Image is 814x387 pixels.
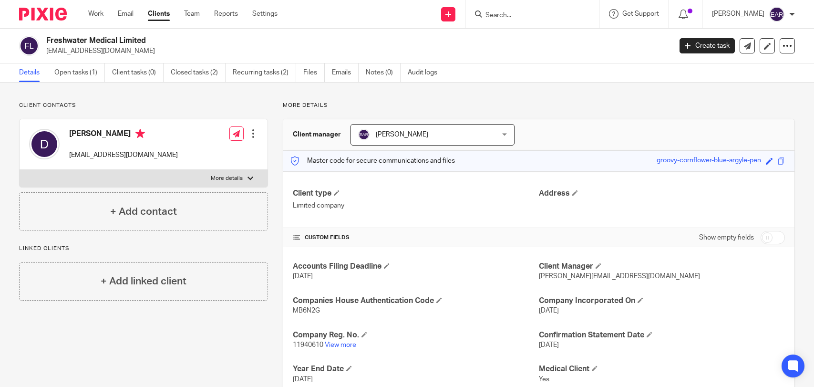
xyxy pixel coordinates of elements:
[622,10,659,17] span: Get Support
[332,63,359,82] a: Emails
[539,364,785,374] h4: Medical Client
[19,63,47,82] a: Details
[293,364,539,374] h4: Year End Date
[303,63,325,82] a: Files
[539,261,785,272] h4: Client Manager
[184,9,200,19] a: Team
[484,11,570,20] input: Search
[539,273,700,280] span: [PERSON_NAME][EMAIL_ADDRESS][DOMAIN_NAME]
[293,330,539,340] h4: Company Reg. No.
[233,63,296,82] a: Recurring tasks (2)
[290,156,455,166] p: Master code for secure communications and files
[19,8,67,21] img: Pixie
[293,261,539,272] h4: Accounts Filing Deadline
[135,129,145,138] i: Primary
[366,63,401,82] a: Notes (0)
[712,9,764,19] p: [PERSON_NAME]
[293,307,320,314] span: MB6N2G
[88,9,103,19] a: Work
[19,36,39,56] img: svg%3E
[293,130,341,139] h3: Client manager
[293,273,313,280] span: [DATE]
[408,63,444,82] a: Audit logs
[29,129,60,159] img: svg%3E
[539,376,549,383] span: Yes
[358,129,370,140] img: svg%3E
[293,201,539,210] p: Limited company
[148,9,170,19] a: Clients
[252,9,278,19] a: Settings
[214,9,238,19] a: Reports
[46,46,665,56] p: [EMAIL_ADDRESS][DOMAIN_NAME]
[680,38,735,53] a: Create task
[19,102,268,109] p: Client contacts
[293,376,313,383] span: [DATE]
[769,7,784,22] img: svg%3E
[293,342,323,348] span: 11940610
[118,9,134,19] a: Email
[539,342,559,348] span: [DATE]
[69,129,178,141] h4: [PERSON_NAME]
[54,63,105,82] a: Open tasks (1)
[539,307,559,314] span: [DATE]
[283,102,795,109] p: More details
[112,63,164,82] a: Client tasks (0)
[657,156,761,167] div: groovy-cornflower-blue-argyle-pen
[539,188,785,199] h4: Address
[325,342,356,348] a: View more
[101,274,186,289] h4: + Add linked client
[376,131,428,138] span: [PERSON_NAME]
[171,63,226,82] a: Closed tasks (2)
[69,150,178,160] p: [EMAIL_ADDRESS][DOMAIN_NAME]
[19,245,268,252] p: Linked clients
[293,188,539,199] h4: Client type
[110,204,177,219] h4: + Add contact
[293,234,539,241] h4: CUSTOM FIELDS
[211,175,243,182] p: More details
[46,36,541,46] h2: Freshwater Medical Limited
[539,296,785,306] h4: Company Incorporated On
[293,296,539,306] h4: Companies House Authentication Code
[539,330,785,340] h4: Confirmation Statement Date
[699,233,754,242] label: Show empty fields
